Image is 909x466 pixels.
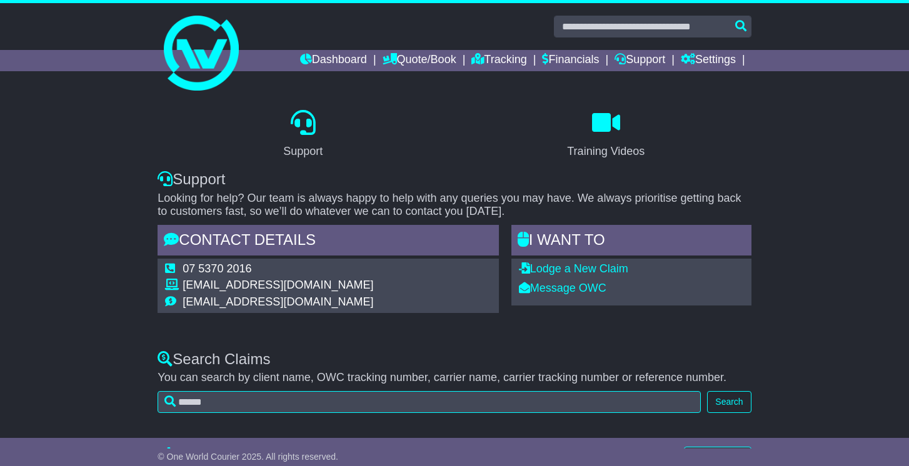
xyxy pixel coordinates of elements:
[542,50,599,71] a: Financials
[383,50,456,71] a: Quote/Book
[707,391,751,413] button: Search
[183,295,373,309] td: [EMAIL_ADDRESS][DOMAIN_NAME]
[158,171,751,189] div: Support
[158,350,751,369] div: Search Claims
[681,50,736,71] a: Settings
[283,143,323,160] div: Support
[158,225,498,259] div: Contact Details
[158,192,751,219] p: Looking for help? Our team is always happy to help with any queries you may have. We always prior...
[519,282,606,294] a: Message OWC
[183,262,373,279] td: 07 5370 2016
[275,106,331,164] a: Support
[158,371,751,385] p: You can search by client name, OWC tracking number, carrier name, carrier tracking number or refe...
[183,279,373,295] td: [EMAIL_ADDRESS][DOMAIN_NAME]
[615,50,665,71] a: Support
[471,50,526,71] a: Tracking
[158,452,338,462] span: © One World Courier 2025. All rights reserved.
[511,225,751,259] div: I WANT to
[519,262,628,275] a: Lodge a New Claim
[559,106,653,164] a: Training Videos
[300,50,367,71] a: Dashboard
[567,143,645,160] div: Training Videos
